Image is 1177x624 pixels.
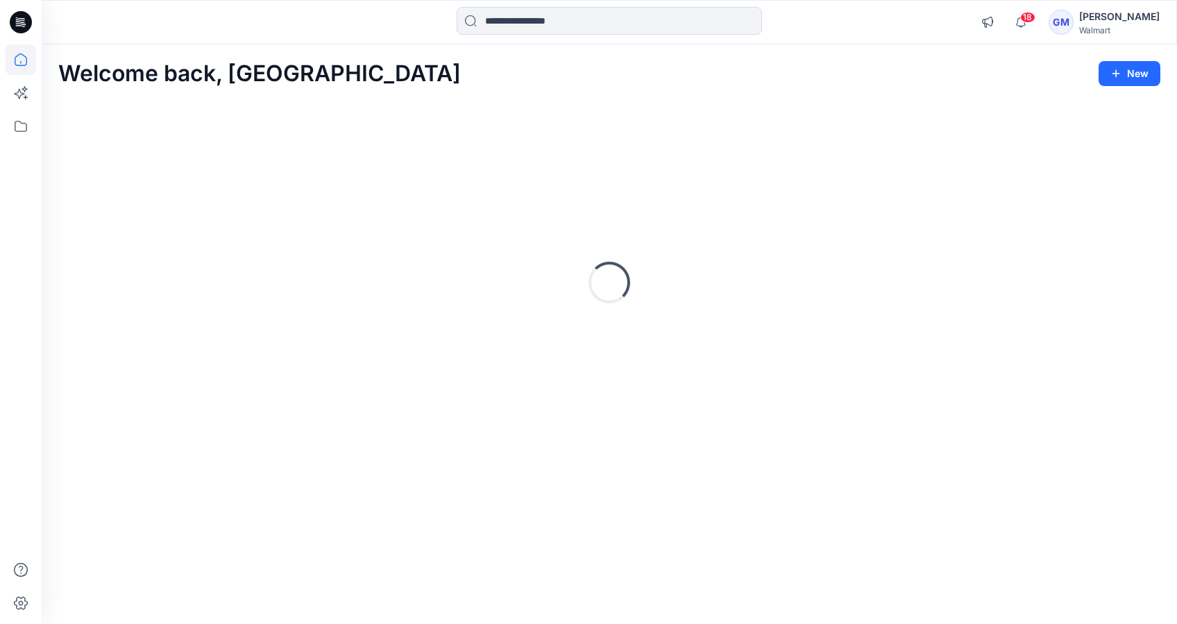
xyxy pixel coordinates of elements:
div: GM [1049,10,1074,35]
h2: Welcome back, [GEOGRAPHIC_DATA] [58,61,461,87]
span: 18 [1020,12,1035,23]
div: [PERSON_NAME] [1079,8,1160,25]
div: Walmart [1079,25,1160,35]
button: New [1099,61,1160,86]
